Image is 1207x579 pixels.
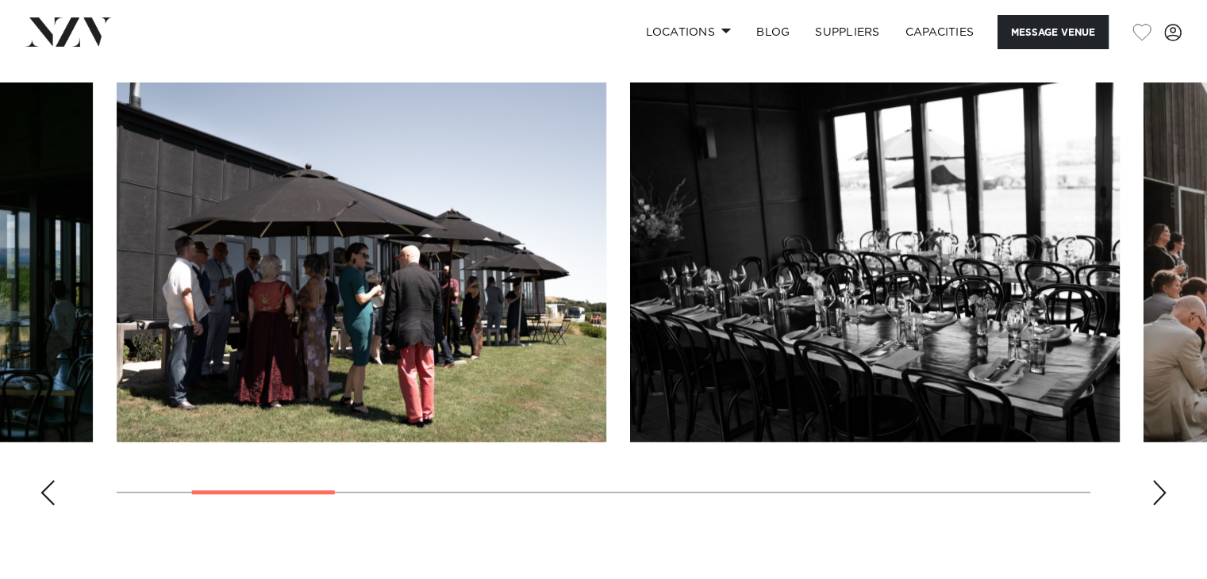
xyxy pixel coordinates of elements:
[630,82,1120,442] swiper-slide: 3 / 13
[893,15,987,49] a: Capacities
[25,17,112,46] img: nzv-logo.png
[632,15,744,49] a: Locations
[802,15,892,49] a: SUPPLIERS
[744,15,802,49] a: BLOG
[117,82,606,442] swiper-slide: 2 / 13
[998,15,1109,49] button: Message Venue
